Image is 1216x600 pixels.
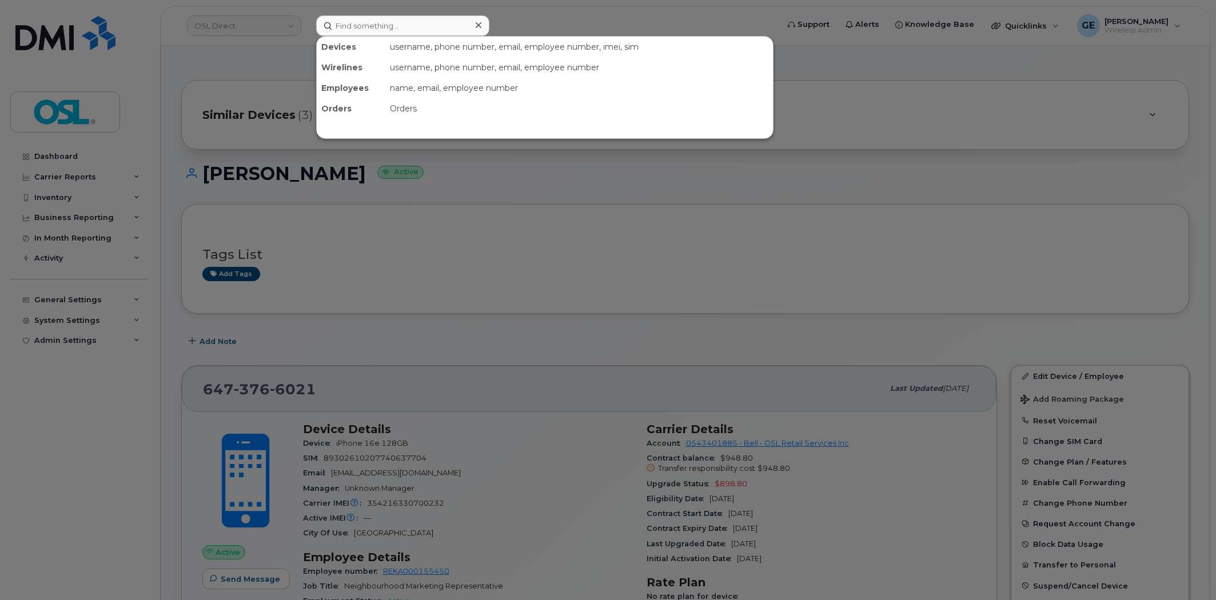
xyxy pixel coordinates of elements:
[317,37,385,57] div: Devices
[385,78,773,98] div: name, email, employee number
[385,98,773,119] div: Orders
[317,98,385,119] div: Orders
[317,78,385,98] div: Employees
[385,37,773,57] div: username, phone number, email, employee number, imei, sim
[385,57,773,78] div: username, phone number, email, employee number
[317,57,385,78] div: Wirelines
